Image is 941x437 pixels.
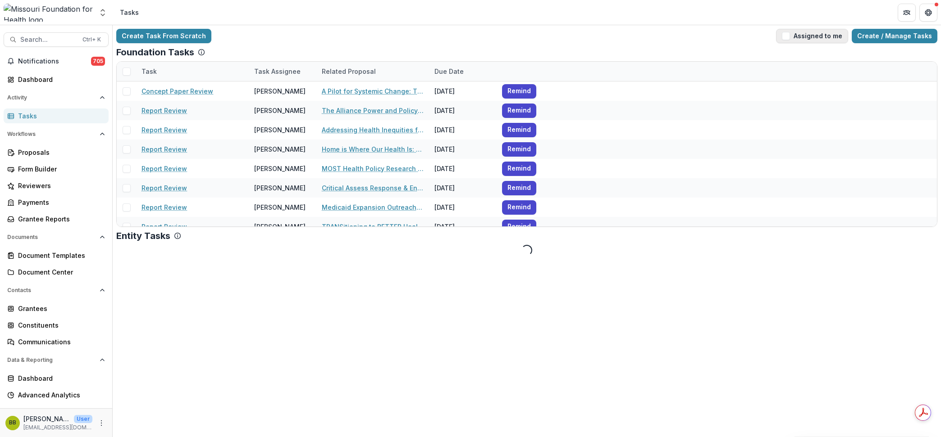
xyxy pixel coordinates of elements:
[502,162,536,176] button: Remind
[18,148,101,157] div: Proposals
[254,164,306,173] div: [PERSON_NAME]
[4,248,109,263] a: Document Templates
[142,144,187,154] a: Report Review
[18,251,101,260] div: Document Templates
[142,86,213,96] a: Concept Paper Review
[776,29,848,43] button: Assigned to me
[4,334,109,349] a: Communications
[429,81,497,101] div: [DATE]
[4,4,93,22] img: Missouri Foundation for Health logo
[919,4,937,22] button: Get Help
[18,374,101,383] div: Dashboard
[322,164,424,173] a: MOST Health Policy Research Initiative
[249,67,306,76] div: Task Assignee
[142,106,187,115] a: Report Review
[136,62,249,81] div: Task
[18,198,101,207] div: Payments
[7,234,96,240] span: Documents
[502,123,536,137] button: Remind
[429,101,497,120] div: [DATE]
[18,214,101,224] div: Grantee Reports
[23,414,70,423] p: [PERSON_NAME]
[18,111,101,121] div: Tasks
[20,36,77,44] span: Search...
[142,183,187,193] a: Report Review
[429,120,497,140] div: [DATE]
[429,140,497,159] div: [DATE]
[254,222,306,231] div: [PERSON_NAME]
[96,418,107,428] button: More
[4,387,109,402] a: Advanced Analytics
[4,32,109,47] button: Search...
[18,407,101,416] div: Data Report
[254,125,306,135] div: [PERSON_NAME]
[4,318,109,333] a: Constituents
[91,57,105,66] span: 705
[4,178,109,193] a: Reviewers
[116,47,194,58] p: Foundation Tasks
[429,159,497,178] div: [DATE]
[502,220,536,234] button: Remind
[18,337,101,347] div: Communications
[4,230,109,244] button: Open Documents
[502,142,536,157] button: Remind
[7,131,96,137] span: Workflows
[502,104,536,118] button: Remind
[74,415,92,423] p: User
[429,62,497,81] div: Due Date
[322,86,424,96] a: A Pilot for Systemic Change: The Southeast [US_STATE] Poverty Task Force
[4,265,109,279] a: Document Center
[429,67,469,76] div: Due Date
[4,108,109,123] a: Tasks
[502,84,536,99] button: Remind
[96,4,109,22] button: Open entity switcher
[9,420,16,426] div: Brandy Boyer
[120,8,139,17] div: Tasks
[142,125,187,135] a: Report Review
[254,144,306,154] div: [PERSON_NAME]
[18,320,101,330] div: Constituents
[116,230,170,241] p: Entity Tasks
[429,217,497,236] div: [DATE]
[322,144,424,154] a: Home is Where Our Health Is: Strategic Code Enforcement for Indoor Housing Quality
[18,267,101,277] div: Document Center
[142,203,187,212] a: Report Review
[116,29,211,43] a: Create Task From Scratch
[4,162,109,176] a: Form Builder
[18,390,101,400] div: Advanced Analytics
[4,353,109,367] button: Open Data & Reporting
[254,106,306,115] div: [PERSON_NAME]
[4,212,109,226] a: Grantee Reports
[429,198,497,217] div: [DATE]
[7,357,96,363] span: Data & Reporting
[142,164,187,173] a: Report Review
[7,287,96,293] span: Contacts
[142,222,187,231] a: Report Review
[4,195,109,210] a: Payments
[4,90,109,105] button: Open Activity
[254,203,306,212] div: [PERSON_NAME]
[254,86,306,96] div: [PERSON_NAME]
[249,62,316,81] div: Task Assignee
[4,301,109,316] a: Grantees
[18,164,101,174] div: Form Builder
[322,125,424,135] a: Addressing Health Inequities for Patients with [MEDICAL_DATA] by Providing Comprehensive Services
[429,178,497,198] div: [DATE]
[18,58,91,65] span: Notifications
[502,181,536,195] button: Remind
[322,203,424,212] a: Medicaid Expansion Outreach, Enrollment and Renewal
[116,6,142,19] nav: breadcrumb
[81,35,103,45] div: Ctrl + K
[4,72,109,87] a: Dashboard
[316,62,429,81] div: Related Proposal
[18,304,101,313] div: Grantees
[4,54,109,68] button: Notifications705
[898,4,916,22] button: Partners
[4,145,109,160] a: Proposals
[852,29,937,43] a: Create / Manage Tasks
[23,423,92,432] p: [EMAIL_ADDRESS][DOMAIN_NAME]
[136,67,162,76] div: Task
